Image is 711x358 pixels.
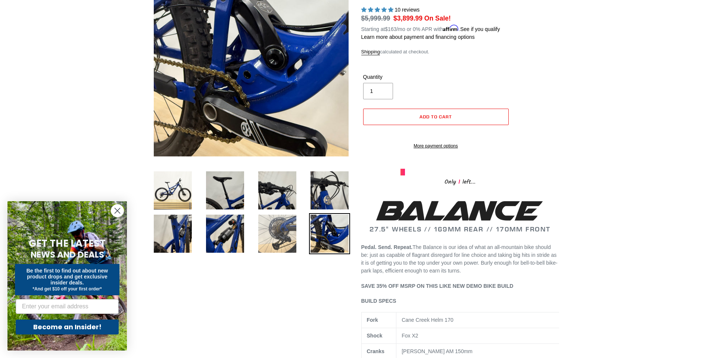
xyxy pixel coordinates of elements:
[402,348,473,354] span: [PERSON_NAME] AM 150mm
[367,317,378,323] b: Fork
[361,283,514,289] span: SAVE 35% OFF MSRP ON THIS LIKE NEW DEMO BIKE BUILD
[402,333,418,339] span: Fox X2
[363,73,434,81] label: Quantity
[424,13,451,23] span: On Sale!
[205,170,246,211] img: Load image into Gallery viewer, DEMO BIKE: BALANCE - Bomber Blue - Small (Complete Bike) #31 LIKE...
[420,114,452,119] span: Add to cart
[152,213,193,254] img: Load image into Gallery viewer, DEMO BIKE: BALANCE - Bomber Blue - Small (Complete Bike) #31 LIKE...
[402,317,453,323] span: Cane Creek Helm 170
[26,268,108,286] span: Be the first to find out about new product drops and get exclusive insider deals.
[152,170,193,211] img: Load image into Gallery viewer, DEMO BIKE: BALANCE - Bomber Blue - Small (Complete Bike) #31 LIKE...
[361,198,559,233] h2: 27.5" WHEELS // 169MM REAR // 170MM FRONT
[361,48,559,56] div: calculated at checkout.
[361,49,380,55] a: Shipping
[395,7,420,13] span: 10 reviews
[393,15,422,22] span: $3,899.99
[367,333,383,339] b: Shock
[361,298,396,304] span: BUILD SPECS
[361,24,500,33] p: Starting at /mo or 0% APR with .
[460,26,500,32] a: See if you qualify - Learn more about Affirm Financing (opens in modal)
[16,299,119,314] input: Enter your email address
[32,286,102,292] span: *And get $10 off your first order*
[363,143,509,149] a: More payment options
[111,204,124,217] button: Close dialog
[31,249,104,261] span: NEWS AND DEALS
[400,175,520,187] div: Only left...
[29,237,106,250] span: GET THE LATEST
[456,177,462,187] span: 1
[361,34,475,40] a: Learn more about payment and financing options
[443,25,459,31] span: Affirm
[257,170,298,211] img: Load image into Gallery viewer, DEMO BIKE: BALANCE - Bomber Blue - Small (Complete Bike) #31 LIKE...
[361,243,559,275] p: The Balance is our idea of what an all-mountain bike should be: just as capable of flagrant disre...
[385,26,396,32] span: $163
[16,320,119,334] button: Become an Insider!
[309,213,350,254] img: Load image into Gallery viewer, DEMO BIKE: BALANCE - Bomber Blue - Small (Complete Bike) #31 LIKE...
[361,244,413,250] b: Pedal. Send. Repeat.
[257,213,298,254] img: Load image into Gallery viewer, DEMO BIKE: BALANCE - Bomber Blue - Small (Complete Bike) #31 LIKE...
[205,213,246,254] img: Load image into Gallery viewer, DEMO BIKE: BALANCE - Bomber Blue - Small (Complete Bike) #31 LIKE...
[363,109,509,125] button: Add to cart
[361,7,395,13] span: 5.00 stars
[309,170,350,211] img: Load image into Gallery viewer, DEMO BIKE: BALANCE - Bomber Blue - Small (Complete Bike) #31 LIKE...
[367,348,384,354] b: Cranks
[361,15,390,22] s: $5,999.99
